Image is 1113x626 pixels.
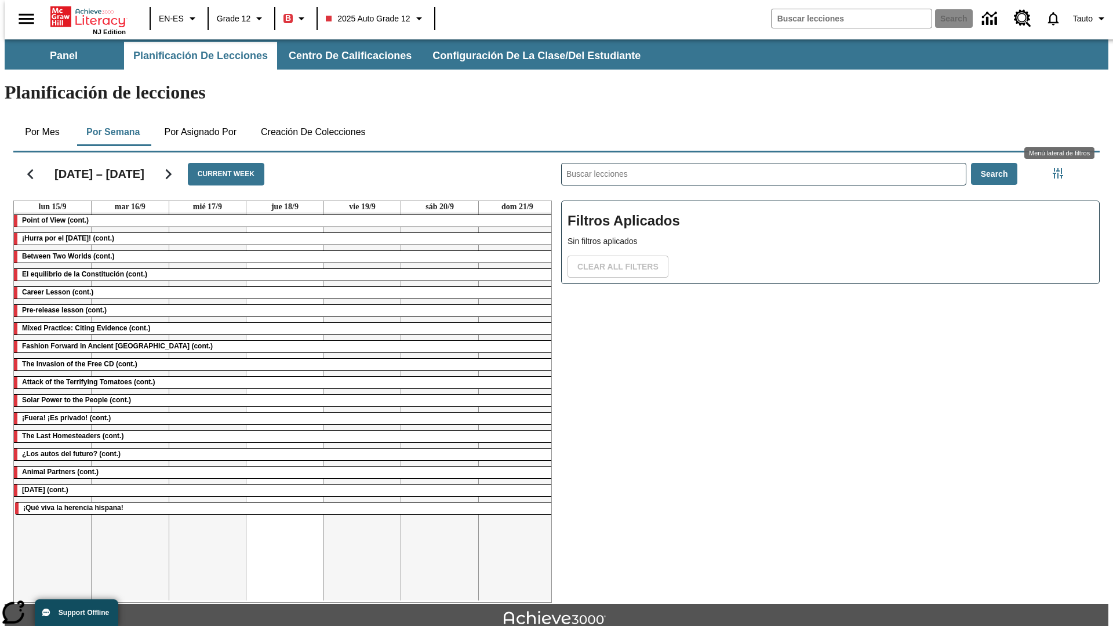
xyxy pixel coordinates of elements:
[14,269,556,281] div: El equilibrio de la Constitución (cont.)
[22,378,155,386] span: Attack of the Terrifying Tomatoes (cont.)
[16,159,45,189] button: Regresar
[14,215,556,227] div: Point of View (cont.)
[5,42,651,70] div: Subbarra de navegación
[15,503,555,514] div: ¡Qué viva la herencia hispana!
[14,359,556,370] div: The Invasion of the Free CD (cont.)
[212,8,271,29] button: Grado: Grade 12, Elige un grado
[22,216,89,224] span: Point of View (cont.)
[23,504,123,512] span: ¡Qué viva la herencia hispana!
[4,148,552,603] div: Calendario
[22,342,213,350] span: Fashion Forward in Ancient Rome (cont.)
[22,468,99,476] span: Animal Partners (cont.)
[285,11,291,26] span: B
[1068,8,1113,29] button: Perfil/Configuración
[552,148,1100,603] div: Search
[22,486,68,494] span: Día del Trabajo (cont.)
[22,288,93,296] span: Career Lesson (cont.)
[14,233,556,245] div: ¡Hurra por el Día de la Constitución! (cont.)
[50,4,126,35] div: Portada
[561,201,1100,284] div: Filtros Aplicados
[423,42,650,70] button: Configuración de la clase/del estudiante
[1024,147,1094,159] div: Menú lateral de filtros
[14,305,556,316] div: Pre-release lesson (cont.)
[14,323,556,334] div: Mixed Practice: Citing Evidence (cont.)
[252,118,375,146] button: Creación de colecciones
[217,13,250,25] span: Grade 12
[22,252,115,260] span: Between Two Worlds (cont.)
[22,414,111,422] span: ¡Fuera! ¡Es privado! (cont.)
[423,201,456,213] a: 20 de septiembre de 2025
[22,324,150,332] span: Mixed Practice: Citing Evidence (cont.)
[37,201,69,213] a: 15 de septiembre de 2025
[1046,162,1070,185] button: Menú lateral de filtros
[289,49,412,63] span: Centro de calificaciones
[568,207,1093,235] h2: Filtros Aplicados
[14,485,556,496] div: Día del Trabajo (cont.)
[269,201,301,213] a: 18 de septiembre de 2025
[14,413,556,424] div: ¡Fuera! ¡Es privado! (cont.)
[14,395,556,406] div: Solar Power to the People (cont.)
[432,49,641,63] span: Configuración de la clase/del estudiante
[22,360,137,368] span: The Invasion of the Free CD (cont.)
[35,599,118,626] button: Support Offline
[499,201,536,213] a: 21 de septiembre de 2025
[13,118,71,146] button: Por mes
[1073,13,1093,25] span: Tauto
[279,8,313,29] button: Boost El color de la clase es rojo. Cambiar el color de la clase.
[772,9,932,28] input: search field
[347,201,378,213] a: 19 de septiembre de 2025
[14,251,556,263] div: Between Two Worlds (cont.)
[14,341,556,352] div: Fashion Forward in Ancient Rome (cont.)
[14,287,556,299] div: Career Lesson (cont.)
[5,82,1108,103] h1: Planificación de lecciones
[22,234,114,242] span: ¡Hurra por el Día de la Constitución! (cont.)
[22,306,107,314] span: Pre-release lesson (cont.)
[14,449,556,460] div: ¿Los autos del futuro? (cont.)
[77,118,149,146] button: Por semana
[1038,3,1068,34] a: Notificaciones
[155,118,246,146] button: Por asignado por
[112,201,148,213] a: 16 de septiembre de 2025
[22,396,131,404] span: Solar Power to the People (cont.)
[568,235,1093,248] p: Sin filtros aplicados
[22,270,147,278] span: El equilibrio de la Constitución (cont.)
[191,201,224,213] a: 17 de septiembre de 2025
[279,42,421,70] button: Centro de calificaciones
[971,163,1018,185] button: Search
[1007,3,1038,34] a: Centro de recursos, Se abrirá en una pestaña nueva.
[124,42,277,70] button: Planificación de lecciones
[188,163,264,185] button: Current Week
[133,49,268,63] span: Planificación de lecciones
[54,167,144,181] h2: [DATE] – [DATE]
[154,159,183,189] button: Seguir
[22,432,123,440] span: The Last Homesteaders (cont.)
[326,13,410,25] span: 2025 Auto Grade 12
[9,2,43,36] button: Abrir el menú lateral
[50,49,78,63] span: Panel
[5,39,1108,70] div: Subbarra de navegación
[14,431,556,442] div: The Last Homesteaders (cont.)
[22,450,121,458] span: ¿Los autos del futuro? (cont.)
[93,28,126,35] span: NJ Edition
[975,3,1007,35] a: Centro de información
[154,8,204,29] button: Language: EN-ES, Selecciona un idioma
[321,8,430,29] button: Class: 2025 Auto Grade 12, Selecciona una clase
[6,42,122,70] button: Panel
[14,377,556,388] div: Attack of the Terrifying Tomatoes (cont.)
[14,467,556,478] div: Animal Partners (cont.)
[562,163,966,185] input: Buscar lecciones
[50,5,126,28] a: Portada
[59,609,109,617] span: Support Offline
[159,13,184,25] span: EN-ES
